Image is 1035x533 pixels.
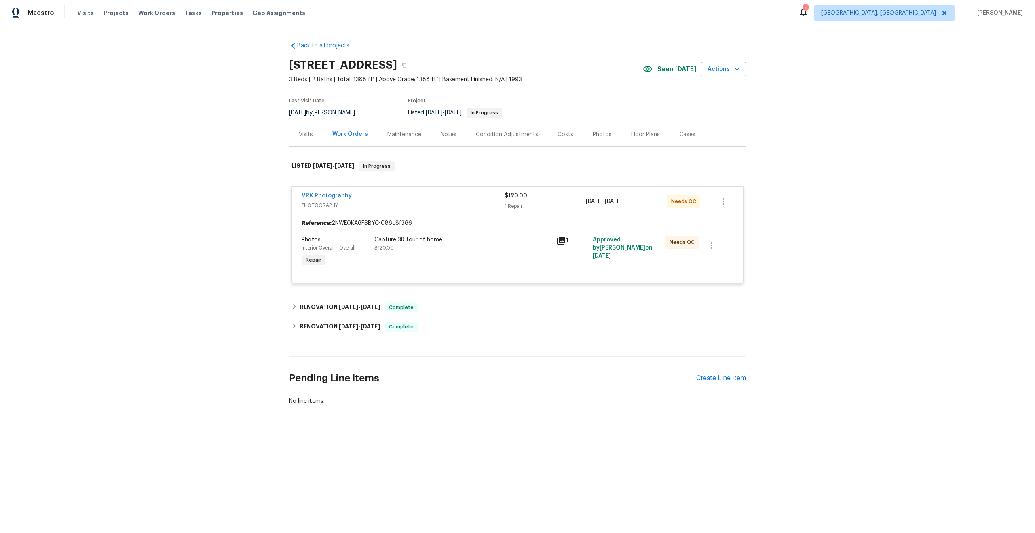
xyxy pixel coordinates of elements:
div: Visits [299,131,313,139]
div: Photos [593,131,612,139]
div: Condition Adjustments [476,131,538,139]
span: [DATE] [313,163,332,169]
div: Create Line Item [696,374,746,382]
span: Complete [386,323,417,331]
a: VRX Photography [302,193,352,199]
div: 1 [556,236,588,245]
span: [GEOGRAPHIC_DATA], [GEOGRAPHIC_DATA] [821,9,936,17]
div: Maintenance [387,131,421,139]
h2: [STREET_ADDRESS] [289,61,397,69]
span: Complete [386,303,417,311]
span: Photos [302,237,321,243]
span: Actions [708,64,739,74]
div: by [PERSON_NAME] [289,108,365,118]
span: [DATE] [339,324,358,329]
div: 1 Repair [505,202,586,210]
span: Work Orders [138,9,175,17]
div: Capture 3D tour of home [374,236,551,244]
span: $120.00 [374,245,394,250]
h6: RENOVATION [300,302,380,312]
b: Reference: [302,219,332,227]
span: Last Visit Date [289,98,325,103]
span: $120.00 [505,193,527,199]
span: - [426,110,462,116]
span: [DATE] [361,304,380,310]
span: - [339,304,380,310]
h2: Pending Line Items [289,360,696,397]
span: Geo Assignments [253,9,305,17]
span: - [586,197,622,205]
span: Repair [302,256,325,264]
span: Approved by [PERSON_NAME] on [593,237,653,259]
h6: LISTED [291,161,354,171]
span: Tasks [185,10,202,16]
div: No line items. [289,397,746,405]
div: Cases [679,131,695,139]
div: Work Orders [332,130,368,138]
span: Properties [211,9,243,17]
div: Costs [558,131,573,139]
span: Projects [103,9,129,17]
span: - [313,163,354,169]
span: [DATE] [445,110,462,116]
span: Visits [77,9,94,17]
span: Interior Overall - Overall [302,245,355,250]
div: RENOVATION [DATE]-[DATE]Complete [289,298,746,317]
span: Needs QC [670,238,698,246]
span: Seen [DATE] [657,65,696,73]
span: Listed [408,110,502,116]
span: [DATE] [426,110,443,116]
span: Maestro [27,9,54,17]
button: Copy Address [397,58,412,72]
span: [DATE] [593,253,611,259]
span: Needs QC [671,197,699,205]
span: In Progress [467,110,501,115]
span: PHOTOGRAPHY [302,201,505,209]
a: Back to all projects [289,42,367,50]
h6: RENOVATION [300,322,380,332]
div: Notes [441,131,456,139]
span: [PERSON_NAME] [974,9,1023,17]
span: In Progress [360,162,394,170]
div: LISTED [DATE]-[DATE]In Progress [289,153,746,179]
div: 2NWE0KA6FSBYC-086c8f366 [292,216,743,231]
span: [DATE] [361,324,380,329]
button: Actions [701,62,746,77]
span: Project [408,98,426,103]
span: 3 Beds | 2 Baths | Total: 1388 ft² | Above Grade: 1388 ft² | Basement Finished: N/A | 1993 [289,76,643,84]
span: [DATE] [586,199,603,204]
span: [DATE] [335,163,354,169]
div: 1 [803,5,808,13]
span: [DATE] [289,110,306,116]
div: RENOVATION [DATE]-[DATE]Complete [289,317,746,336]
div: Floor Plans [631,131,660,139]
span: [DATE] [605,199,622,204]
span: - [339,324,380,329]
span: [DATE] [339,304,358,310]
